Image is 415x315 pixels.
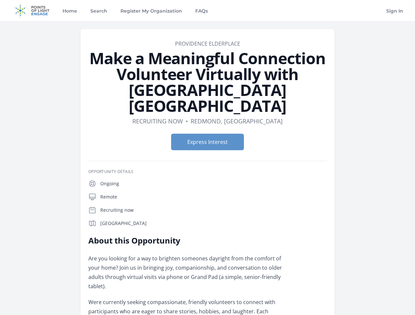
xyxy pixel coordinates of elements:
p: [GEOGRAPHIC_DATA] [100,220,327,227]
h3: Opportunity Details [88,169,327,174]
dd: Recruiting now [132,116,183,126]
dd: Redmond, [GEOGRAPHIC_DATA] [191,116,283,126]
a: Providence ElderPlace [175,40,240,47]
h1: Make a Meaningful Connection Volunteer Virtually with [GEOGRAPHIC_DATA] [GEOGRAPHIC_DATA] [88,50,327,114]
button: Express Interest [171,134,244,150]
p: Are you looking for a way to brighten someones dayright from the comfort of your home? Join us in... [88,254,282,291]
p: Remote [100,194,327,200]
h2: About this Opportunity [88,235,282,246]
p: Recruiting now [100,207,327,213]
div: • [186,116,188,126]
p: Ongoing [100,180,327,187]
